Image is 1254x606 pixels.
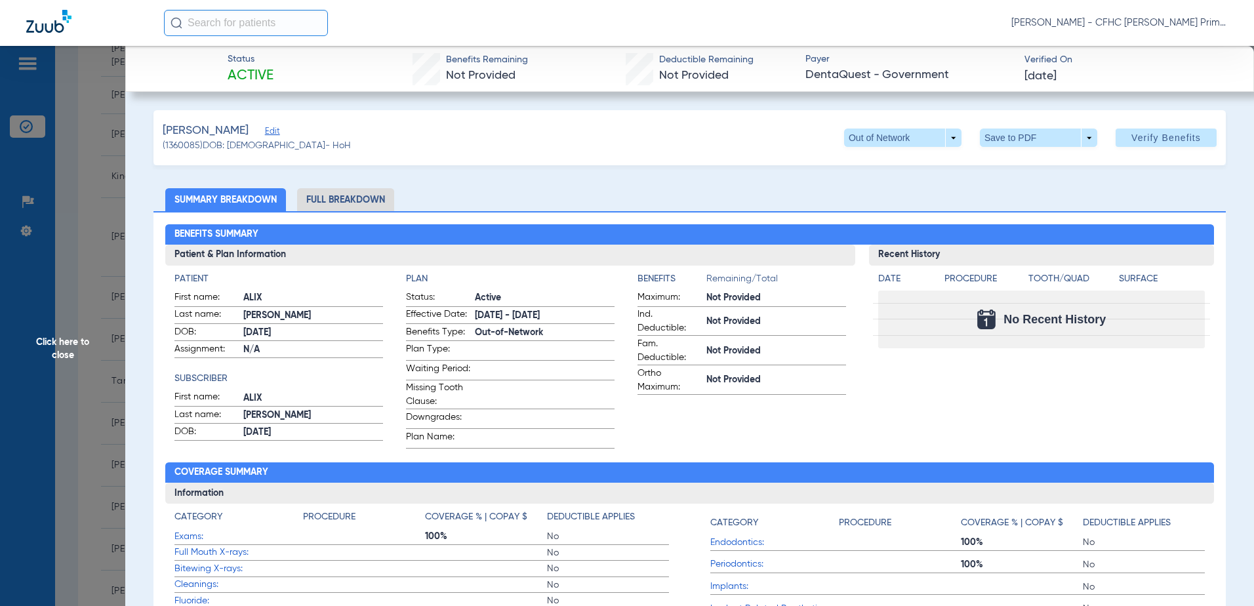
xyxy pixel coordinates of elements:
app-breakdown-title: Surface [1119,272,1205,291]
app-breakdown-title: Tooth/Quad [1028,272,1114,291]
span: [PERSON_NAME] [163,123,249,139]
h4: Coverage % | Copay $ [425,510,527,524]
h4: Category [710,516,758,530]
img: Search Icon [171,17,182,29]
button: Verify Benefits [1116,129,1217,147]
span: DOB: [174,425,239,441]
h4: Coverage % | Copay $ [961,516,1063,530]
span: Effective Date: [406,308,470,323]
span: ALIX [243,392,383,405]
h4: Procedure [839,516,891,530]
span: Edit [265,127,277,139]
span: Bitewing X-rays: [174,562,303,576]
input: Search for patients [164,10,328,36]
h4: Patient [174,272,383,286]
app-breakdown-title: Deductible Applies [1083,510,1205,535]
h4: Procedure [303,510,355,524]
span: Benefits Remaining [446,53,528,67]
h2: Benefits Summary [165,224,1215,245]
span: Deductible Remaining [659,53,754,67]
h4: Surface [1119,272,1205,286]
li: Summary Breakdown [165,188,286,211]
span: Not Provided [446,70,516,81]
button: Save to PDF [980,129,1097,147]
app-breakdown-title: Deductible Applies [547,510,669,529]
span: Exams: [174,530,303,544]
h2: Coverage Summary [165,462,1215,483]
h4: Deductible Applies [547,510,635,524]
span: Assignment: [174,342,239,358]
span: Status [228,52,273,66]
app-breakdown-title: Category [174,510,303,529]
span: Downgrades: [406,411,470,428]
span: [DATE] [243,426,383,439]
span: Implants: [710,580,839,594]
span: Waiting Period: [406,362,470,380]
span: No Recent History [1003,313,1106,326]
app-breakdown-title: Procedure [944,272,1024,291]
h4: Deductible Applies [1083,516,1171,530]
span: Fam. Deductible: [637,337,702,365]
span: Benefits Type: [406,325,470,341]
span: Last name: [174,408,239,424]
h4: Tooth/Quad [1028,272,1114,286]
span: Cleanings: [174,578,303,592]
app-breakdown-title: Procedure [839,510,961,535]
app-breakdown-title: Benefits [637,272,706,291]
span: No [547,562,669,575]
span: N/A [243,343,383,357]
app-breakdown-title: Procedure [303,510,425,529]
h4: Date [878,272,933,286]
span: Ortho Maximum: [637,367,702,394]
img: Calendar [977,310,996,329]
li: Full Breakdown [297,188,394,211]
span: (1360085) DOB: [DEMOGRAPHIC_DATA] - HoH [163,139,351,153]
span: Verify Benefits [1131,132,1201,143]
span: Not Provided [706,291,846,305]
span: Verified On [1024,53,1232,67]
h3: Patient & Plan Information [165,245,856,266]
h4: Benefits [637,272,706,286]
span: Remaining/Total [706,272,846,291]
span: First name: [174,390,239,406]
span: DentaQuest - Government [805,67,1013,83]
iframe: Chat Widget [1188,543,1254,606]
span: Full Mouth X-rays: [174,546,303,559]
span: Missing Tooth Clause: [406,381,470,409]
span: Payer [805,52,1013,66]
app-breakdown-title: Coverage % | Copay $ [961,510,1083,535]
span: Endodontics: [710,536,839,550]
span: [DATE] [243,326,383,340]
app-breakdown-title: Date [878,272,933,291]
img: Zuub Logo [26,10,71,33]
span: 100% [961,558,1083,571]
span: Last name: [174,308,239,323]
app-breakdown-title: Subscriber [174,372,383,386]
span: Not Provided [706,344,846,358]
span: No [1083,536,1205,549]
span: No [1083,558,1205,571]
span: Not Provided [706,315,846,329]
span: Not Provided [706,373,846,387]
span: [DATE] [1024,68,1057,85]
h4: Plan [406,272,615,286]
span: [PERSON_NAME] [243,409,383,422]
span: No [1083,580,1205,594]
span: [PERSON_NAME] [243,309,383,323]
span: Active [475,291,615,305]
app-breakdown-title: Coverage % | Copay $ [425,510,547,529]
span: [PERSON_NAME] - CFHC [PERSON_NAME] Primary Care Dental [1011,16,1228,30]
span: Periodontics: [710,557,839,571]
span: Maximum: [637,291,702,306]
span: First name: [174,291,239,306]
span: Plan Name: [406,430,470,448]
span: No [547,578,669,592]
span: Not Provided [659,70,729,81]
span: DOB: [174,325,239,341]
app-breakdown-title: Category [710,510,839,535]
span: ALIX [243,291,383,305]
span: Out-of-Network [475,326,615,340]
